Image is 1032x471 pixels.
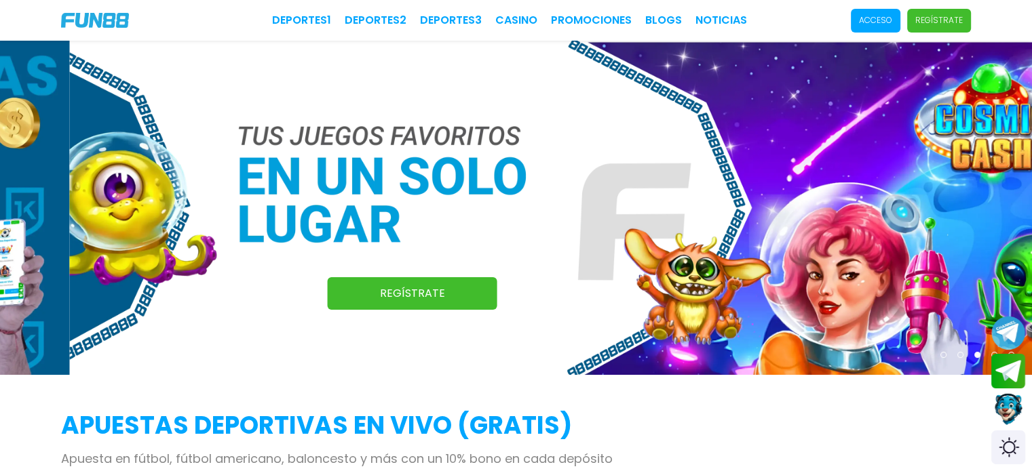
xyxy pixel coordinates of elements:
h2: APUESTAS DEPORTIVAS EN VIVO (gratis) [61,407,971,444]
a: Deportes3 [420,12,482,28]
a: Deportes2 [345,12,406,28]
div: Switch theme [991,430,1025,464]
a: NOTICIAS [695,12,747,28]
button: Join telegram [991,354,1025,389]
a: Deportes1 [272,12,331,28]
a: Regístrate [328,277,497,310]
a: BLOGS [645,12,682,28]
p: Apuesta en fútbol, fútbol americano, baloncesto y más con un 10% bono en cada depósito [61,449,971,468]
button: Join telegram channel [991,315,1025,350]
img: Company Logo [61,13,129,28]
p: Acceso [859,14,892,26]
a: CASINO [495,12,537,28]
a: Promociones [551,12,632,28]
button: Contact customer service [991,392,1025,427]
p: Regístrate [915,14,963,26]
